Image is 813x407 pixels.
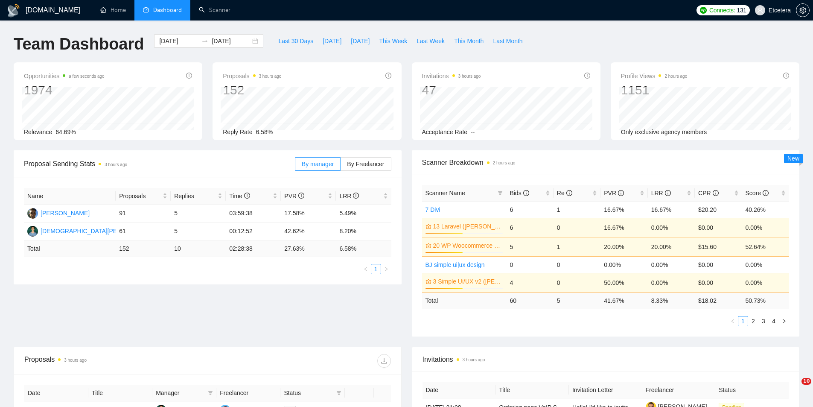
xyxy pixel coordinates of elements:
td: Total [422,292,507,309]
td: 0.00% [742,218,789,237]
span: info-circle [353,193,359,199]
a: 20 WP Woocommerce ([PERSON_NAME]) [433,241,501,250]
a: homeHome [100,6,126,14]
span: Invitations [422,71,481,81]
span: Reply Rate [223,129,252,135]
td: 0 [554,273,600,292]
th: Title [495,382,569,398]
td: 0.00% [742,256,789,273]
td: 5 [554,292,600,309]
button: Last Week [412,34,449,48]
button: This Month [449,34,488,48]
a: 1 [371,264,381,274]
img: upwork-logo.png [700,7,707,14]
td: 50.73 % [742,292,789,309]
td: $0.00 [695,273,742,292]
span: 64.69% [55,129,76,135]
time: 2 hours ago [664,74,687,79]
td: 0.00% [648,273,695,292]
li: Next Page [381,264,391,274]
li: 1 [738,316,748,326]
span: download [378,357,390,364]
a: BJ simple ui|ux design [425,261,485,268]
span: info-circle [186,73,192,79]
button: [DATE] [346,34,374,48]
td: 5 [171,205,226,223]
th: Proposals [116,188,171,205]
td: 0.00% [742,273,789,292]
span: filter [335,387,343,399]
td: 00:12:52 [226,223,281,240]
a: 3 [759,316,768,326]
input: Start date [159,36,198,46]
td: 61 [116,223,171,240]
th: Replies [171,188,226,205]
span: crown [425,243,431,249]
span: Only exclusive agency members [621,129,707,135]
td: 16.67% [648,201,695,218]
span: Opportunities [24,71,105,81]
span: New [787,155,799,162]
a: 4 [769,316,778,326]
td: 8.20% [336,223,391,240]
th: Freelancer [216,385,280,401]
span: LRR [651,190,671,196]
td: 0 [554,218,600,237]
button: right [779,316,789,326]
span: setting [796,7,809,14]
td: $0.00 [695,218,742,237]
button: Last Month [488,34,527,48]
span: info-circle [523,190,529,196]
td: 0.00% [600,256,647,273]
td: 5 [171,223,226,240]
button: right [381,264,391,274]
span: info-circle [566,190,572,196]
td: 5 [506,237,553,256]
span: info-circle [618,190,624,196]
span: [DATE] [323,36,341,46]
span: Scanner Breakdown [422,157,790,168]
img: II [27,226,38,237]
span: Status [284,388,332,398]
span: Re [557,190,572,196]
td: 6 [506,218,553,237]
td: 40.26% [742,201,789,218]
a: 7 Divi [425,206,440,213]
button: download [377,354,391,368]
span: swap-right [201,38,208,44]
span: info-circle [763,190,769,196]
th: Date [24,385,88,401]
span: Relevance [24,129,52,135]
span: [DATE] [351,36,370,46]
span: Manager [156,388,204,398]
a: 2 [749,316,758,326]
span: Score [746,190,769,196]
td: $15.60 [695,237,742,256]
td: 16.67% [600,218,647,237]
td: 1 [554,201,600,218]
span: Connects: [709,6,735,15]
button: left [728,316,738,326]
td: 8.33 % [648,292,695,309]
td: 0 [506,256,553,273]
span: 6.58% [256,129,273,135]
img: AP [27,208,38,219]
td: $ 18.02 [695,292,742,309]
iframe: Intercom live chat [784,378,804,398]
th: Freelancer [642,382,716,398]
td: 41.67 % [600,292,647,309]
span: CPR [698,190,718,196]
div: [DEMOGRAPHIC_DATA][PERSON_NAME] [41,226,157,236]
button: left [361,264,371,274]
div: 1974 [24,82,105,98]
li: Previous Page [728,316,738,326]
td: 6.58 % [336,240,391,257]
span: LRR [339,193,359,199]
td: 60 [506,292,553,309]
span: Scanner Name [425,190,465,196]
td: 1 [554,237,600,256]
span: info-circle [713,190,719,196]
span: Acceptance Rate [422,129,468,135]
li: 3 [758,316,769,326]
span: 131 [737,6,746,15]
